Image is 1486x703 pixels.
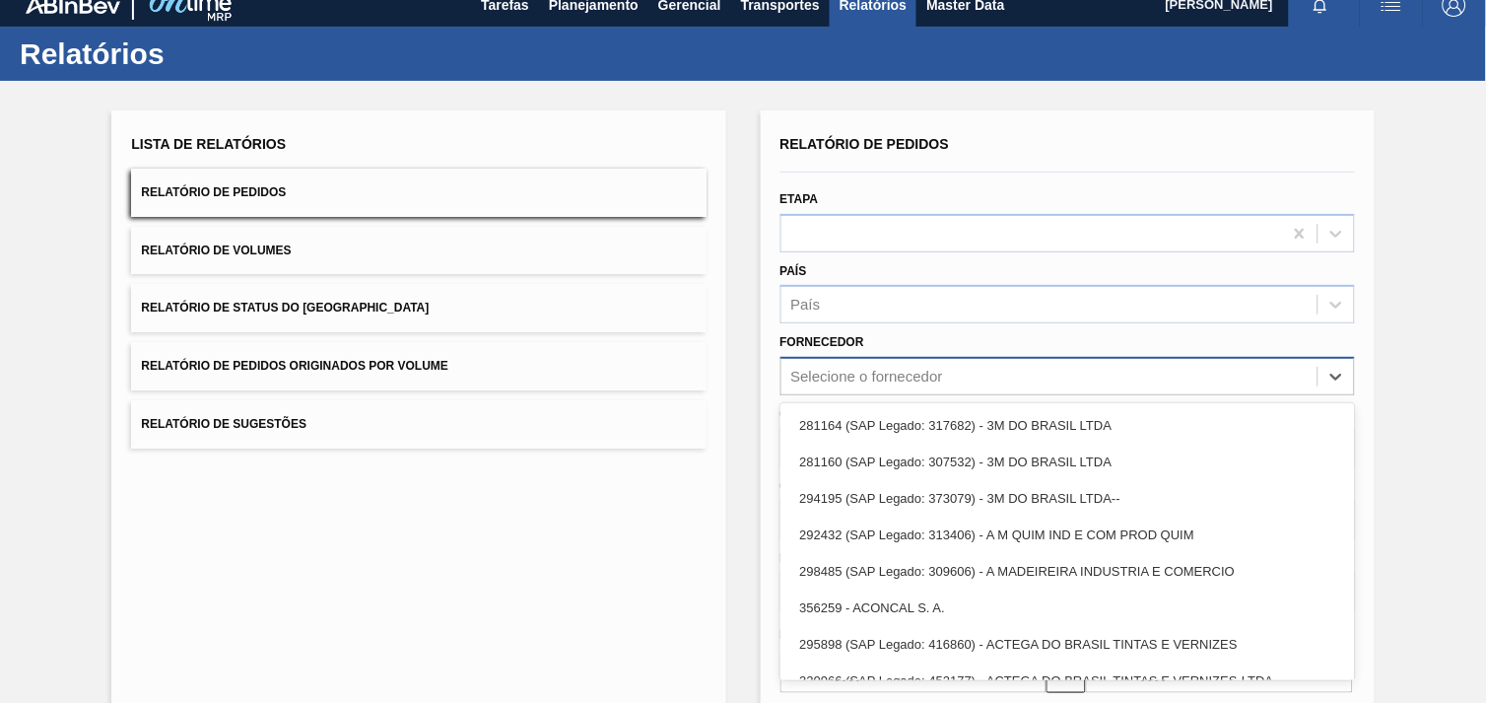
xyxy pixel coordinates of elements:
div: País [791,297,821,314]
div: Selecione o fornecedor [791,369,943,386]
h1: Relatórios [20,42,370,65]
span: Relatório de Volumes [141,244,291,257]
div: 356259 - ACONCAL S. A. [780,590,1355,626]
button: Relatório de Pedidos Originados por Volume [131,342,706,390]
button: Relatório de Pedidos [131,169,706,217]
div: 298485 (SAP Legado: 309606) - A MADEIREIRA INDUSTRIA E COMERCIO [780,553,1355,590]
div: 281164 (SAP Legado: 317682) - 3M DO BRASIL LTDA [780,407,1355,444]
button: Relatório de Volumes [131,227,706,275]
div: 295898 (SAP Legado: 416860) - ACTEGA DO BRASIL TINTAS E VERNIZES [780,626,1355,663]
button: Relatório de Status do [GEOGRAPHIC_DATA] [131,284,706,332]
div: 294195 (SAP Legado: 373079) - 3M DO BRASIL LTDA-- [780,480,1355,517]
span: Relatório de Sugestões [141,417,306,431]
div: 281160 (SAP Legado: 307532) - 3M DO BRASIL LTDA [780,444,1355,480]
label: Fornecedor [780,335,864,349]
span: Relatório de Pedidos [780,136,950,152]
div: 320966 (SAP Legado: 452177) - ACTEGA DO BRASIL TINTAS E VERNIZES-LTDA.- [780,663,1355,699]
span: Relatório de Pedidos [141,185,286,199]
button: Relatório de Sugestões [131,400,706,449]
label: Etapa [780,192,819,206]
div: 292432 (SAP Legado: 313406) - A M QUIM IND E COM PROD QUIM [780,517,1355,553]
span: Relatório de Status do [GEOGRAPHIC_DATA] [141,301,429,315]
span: Relatório de Pedidos Originados por Volume [141,359,448,373]
label: País [780,264,807,278]
span: Lista de Relatórios [131,136,286,152]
